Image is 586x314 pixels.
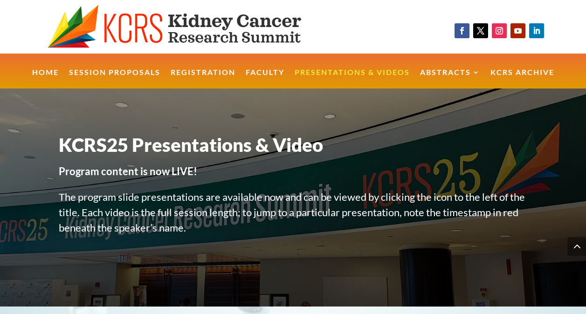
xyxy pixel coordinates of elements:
a: Presentations & Videos [295,69,410,89]
img: KCRS generic logo wide [48,5,332,49]
a: Session Proposals [69,69,160,89]
a: Follow on Instagram [492,23,507,38]
span: KCRS25 Presentations & Video [59,134,323,156]
a: Abstracts [420,69,480,89]
a: Follow on X [473,23,488,38]
a: KCRS Archive [490,69,554,89]
a: Follow on LinkedIn [529,23,544,38]
a: Home [32,69,59,89]
strong: Program content is now LIVE! [59,165,197,177]
p: The program slide presentations are available now and can be viewed by clicking the icon to the l... [59,189,528,246]
a: Faculty [246,69,284,89]
a: Registration [171,69,235,89]
a: Follow on Youtube [510,23,525,38]
a: Follow on Facebook [455,23,469,38]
